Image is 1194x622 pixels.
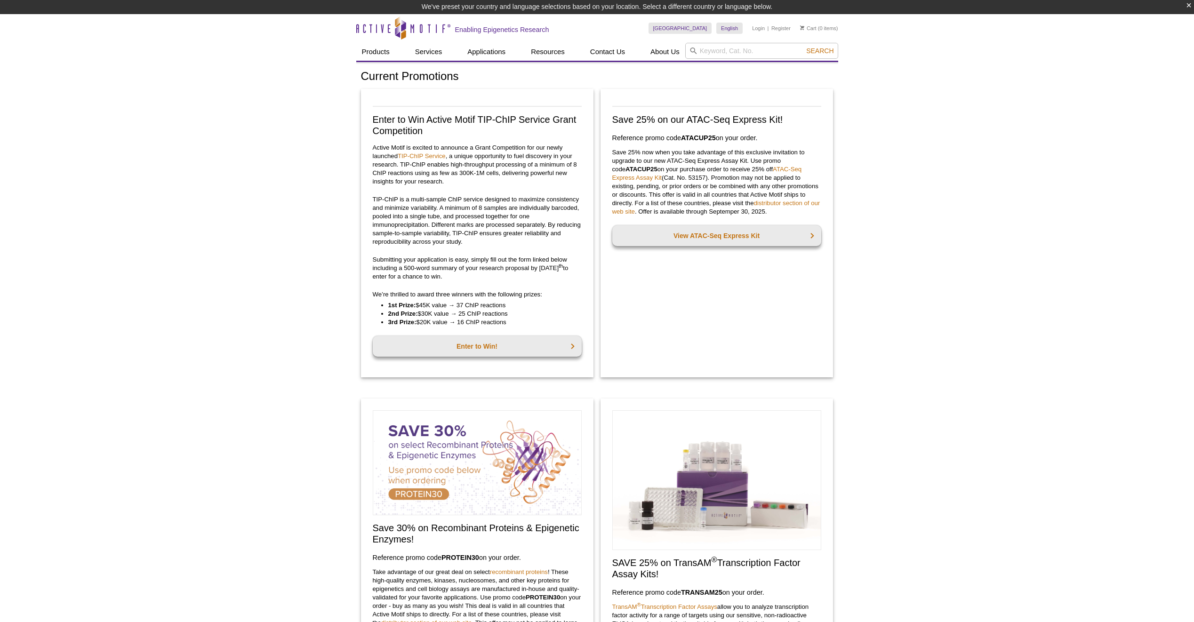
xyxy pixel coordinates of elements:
img: Save on TransAM [612,410,821,550]
h3: Reference promo code on your order. [612,587,821,598]
strong: ATACUP25 [625,166,657,173]
strong: PROTEIN30 [441,554,479,561]
span: Search [806,47,833,55]
strong: PROTEIN30 [526,594,560,601]
strong: 1st Prize: [388,302,416,309]
img: Save on Recombinant Proteins and Enzymes [373,410,582,515]
a: TransAM®Transcription Factor Assays [612,603,717,610]
img: TIP-ChIP Service Grant Competition [373,106,582,107]
h3: Reference promo code on your order. [373,552,582,563]
a: Services [409,43,448,61]
a: [GEOGRAPHIC_DATA] [649,23,712,34]
sup: th [559,263,563,268]
li: | [768,23,769,34]
h1: Current Promotions [361,70,833,84]
sup: ® [637,602,641,607]
h2: Save 30% on Recombinant Proteins & Epigenetic Enzymes! [373,522,582,545]
p: Submitting your application is easy, simply fill out the form linked below including a 500-word s... [373,255,582,281]
strong: 2nd Prize: [388,310,418,317]
a: Enter to Win! [373,336,582,357]
button: Search [803,47,836,55]
a: Contact Us [585,43,631,61]
p: We’re thrilled to award three winners with the following prizes: [373,290,582,299]
a: Cart [800,25,817,32]
a: Login [752,25,765,32]
a: About Us [645,43,685,61]
h2: SAVE 25% on TransAM Transcription Factor Assay Kits! [612,557,821,580]
strong: TRANSAM25 [681,589,722,596]
a: TIP-ChIP Service [398,152,446,159]
strong: ATACUP25 [681,134,716,142]
h3: Reference promo code on your order. [612,132,821,144]
sup: ® [711,555,717,564]
strong: 3rd Prize: [388,319,417,326]
a: English [716,23,743,34]
p: TIP-ChIP is a multi-sample ChIP service designed to maximize consistency and minimize variability... [373,195,582,246]
a: recombinant proteins [490,568,548,575]
p: Save 25% now when you take advantage of this exclusive invitation to upgrade to our new ATAC-Seq ... [612,148,821,216]
a: Register [771,25,791,32]
a: Applications [462,43,511,61]
li: $45K value → 37 ChIP reactions [388,301,572,310]
li: $30K value → 25 ChIP reactions [388,310,572,318]
a: Resources [525,43,570,61]
li: (0 items) [800,23,838,34]
img: Save on ATAC-Seq Express Assay Kit [612,106,821,107]
input: Keyword, Cat. No. [685,43,838,59]
img: Your Cart [800,25,804,30]
h2: Save 25% on our ATAC-Seq Express Kit! [612,114,821,125]
li: $20K value → 16 ChIP reactions [388,318,572,327]
h2: Enter to Win Active Motif TIP-ChIP Service Grant Competition [373,114,582,136]
p: Active Motif is excited to announce a Grant Competition for our newly launched , a unique opportu... [373,144,582,186]
h2: Enabling Epigenetics Research [455,25,549,34]
a: View ATAC-Seq Express Kit [612,225,821,246]
a: Products [356,43,395,61]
